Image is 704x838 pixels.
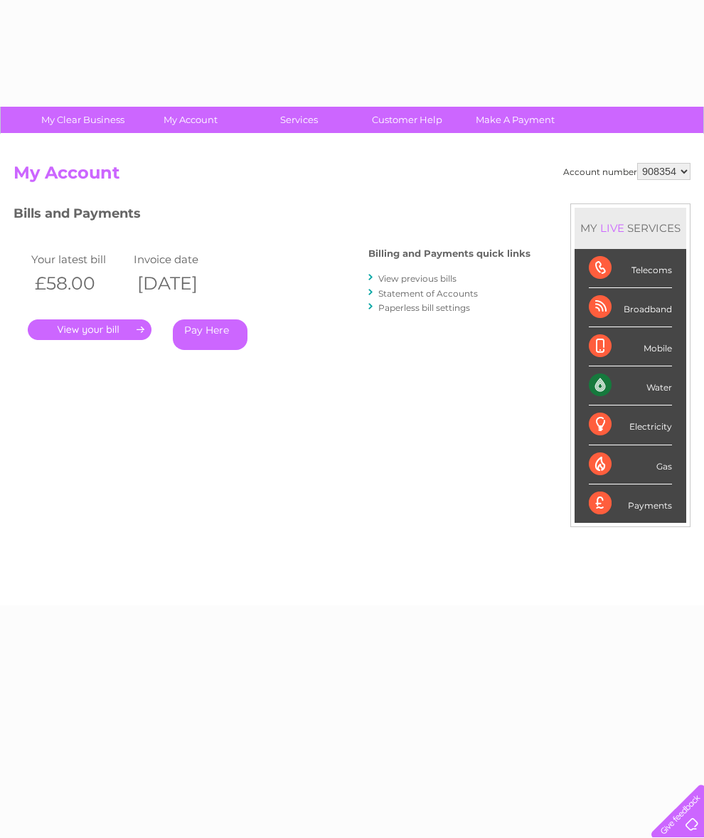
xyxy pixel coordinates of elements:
div: LIVE [597,221,627,235]
a: Paperless bill settings [378,302,470,313]
div: Electricity [589,405,672,445]
a: Services [240,107,358,133]
a: My Account [132,107,250,133]
a: Pay Here [173,319,247,350]
a: Statement of Accounts [378,288,478,299]
a: Customer Help [348,107,466,133]
td: Your latest bill [28,250,130,269]
th: [DATE] [130,269,233,298]
a: My Clear Business [24,107,142,133]
div: Telecoms [589,249,672,288]
h4: Billing and Payments quick links [368,248,530,259]
h3: Bills and Payments [14,203,530,228]
a: . [28,319,151,340]
th: £58.00 [28,269,130,298]
a: Make A Payment [457,107,574,133]
div: Gas [589,445,672,484]
div: MY SERVICES [575,208,686,248]
div: Mobile [589,327,672,366]
div: Broadband [589,288,672,327]
td: Invoice date [130,250,233,269]
div: Water [589,366,672,405]
div: Account number [563,163,690,180]
a: View previous bills [378,273,457,284]
h2: My Account [14,163,690,190]
div: Payments [589,484,672,523]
